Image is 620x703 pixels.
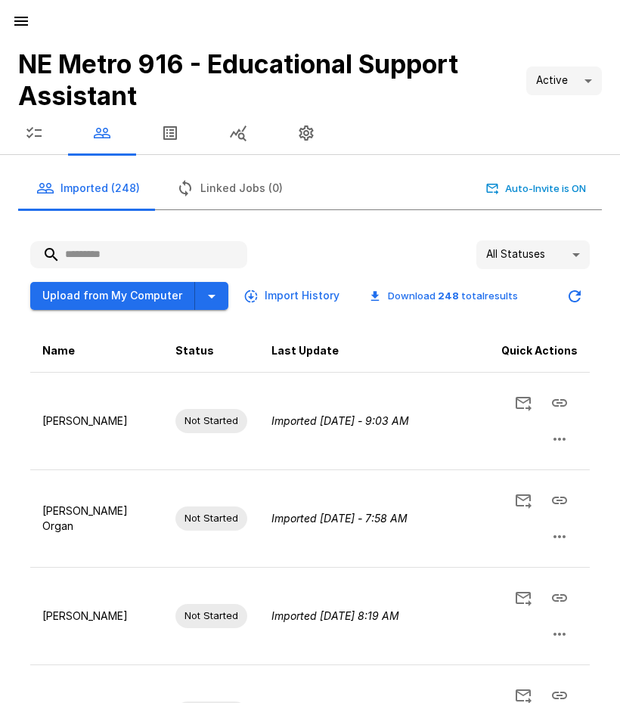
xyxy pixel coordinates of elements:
[175,413,247,428] span: Not Started
[541,395,578,407] span: Copy Interview Link
[42,413,151,429] p: [PERSON_NAME]
[438,290,459,302] b: 248
[541,590,578,602] span: Copy Interview Link
[30,282,195,310] button: Upload from My Computer
[271,512,408,525] i: Imported [DATE] - 7:58 AM
[158,167,301,209] button: Linked Jobs (0)
[560,281,590,311] button: Updated Today - 10:25 AM
[505,395,541,407] span: Send Invitation
[477,330,590,373] th: Quick Actions
[271,609,399,622] i: Imported [DATE] 8:19 AM
[483,177,590,200] button: Auto-Invite is ON
[30,330,163,373] th: Name
[526,67,602,95] div: Active
[42,609,151,624] p: [PERSON_NAME]
[259,330,477,373] th: Last Update
[271,414,409,427] i: Imported [DATE] - 9:03 AM
[505,492,541,505] span: Send Invitation
[541,687,578,700] span: Copy Interview Link
[42,503,151,534] p: [PERSON_NAME] Organ
[476,240,590,269] div: All Statuses
[163,330,259,373] th: Status
[505,687,541,700] span: Send Invitation
[505,590,541,602] span: Send Invitation
[541,492,578,505] span: Copy Interview Link
[18,167,158,209] button: Imported (248)
[175,511,247,525] span: Not Started
[240,282,346,310] button: Import History
[175,609,247,623] span: Not Started
[358,284,530,308] button: Download 248 totalresults
[18,48,458,111] b: NE Metro 916 - Educational Support Assistant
